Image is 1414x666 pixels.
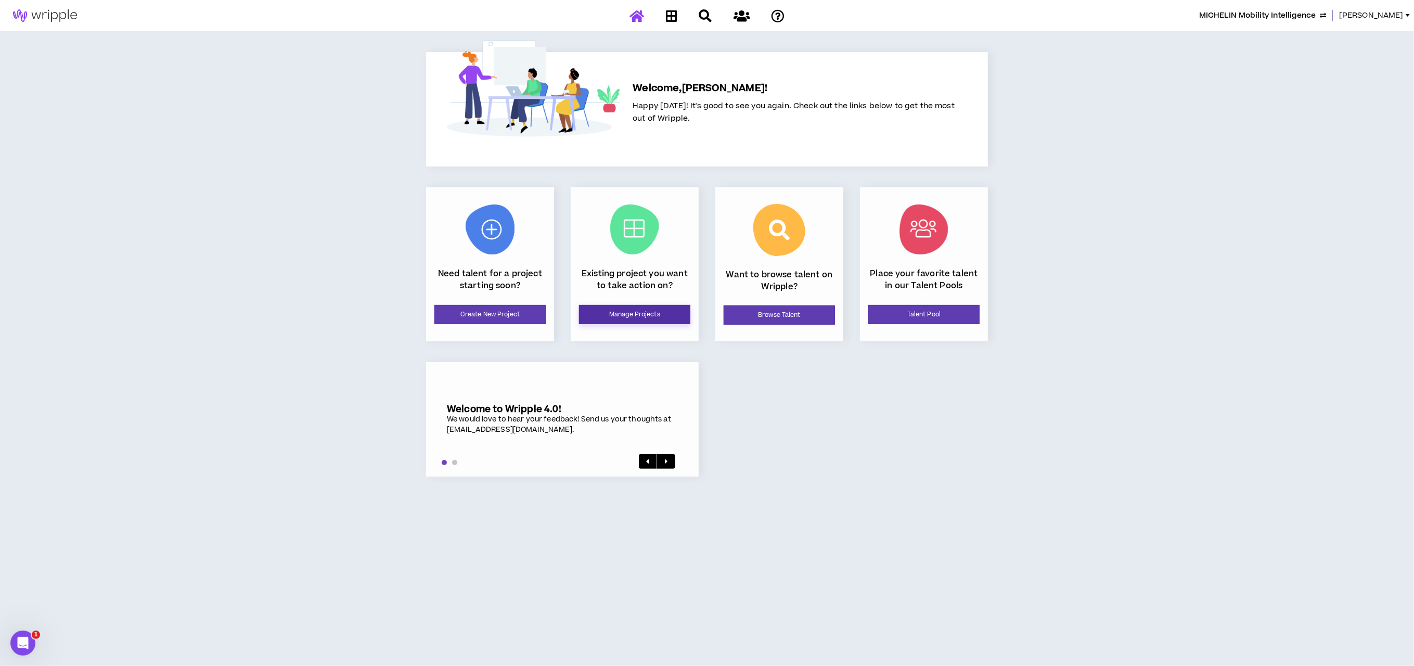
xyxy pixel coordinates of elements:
span: Happy [DATE]! It's good to see you again. Check out the links below to get the most out of Wripple. [633,100,955,124]
div: We would love to hear your feedback! Send us your thoughts at [EMAIL_ADDRESS][DOMAIN_NAME]. [447,415,678,435]
img: New Project [466,204,515,254]
h5: Welcome to Wripple 4.0! [447,404,678,415]
span: 1 [32,631,40,639]
p: Existing project you want to take action on? [579,268,690,291]
a: Talent Pool [868,305,980,324]
span: [PERSON_NAME] [1339,10,1404,21]
a: Manage Projects [579,305,690,324]
iframe: Intercom live chat [10,631,35,656]
p: Want to browse talent on Wripple? [724,269,835,292]
span: MICHELIN Mobility Intelligence [1199,10,1316,21]
img: Current Projects [610,204,659,254]
p: Need talent for a project starting soon? [434,268,546,291]
img: Talent Pool [899,204,948,254]
a: Create New Project [434,305,546,324]
h5: Welcome, [PERSON_NAME] ! [633,81,955,96]
a: Browse Talent [724,305,835,325]
button: MICHELIN Mobility Intelligence [1199,10,1326,21]
p: Place your favorite talent in our Talent Pools [868,268,980,291]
